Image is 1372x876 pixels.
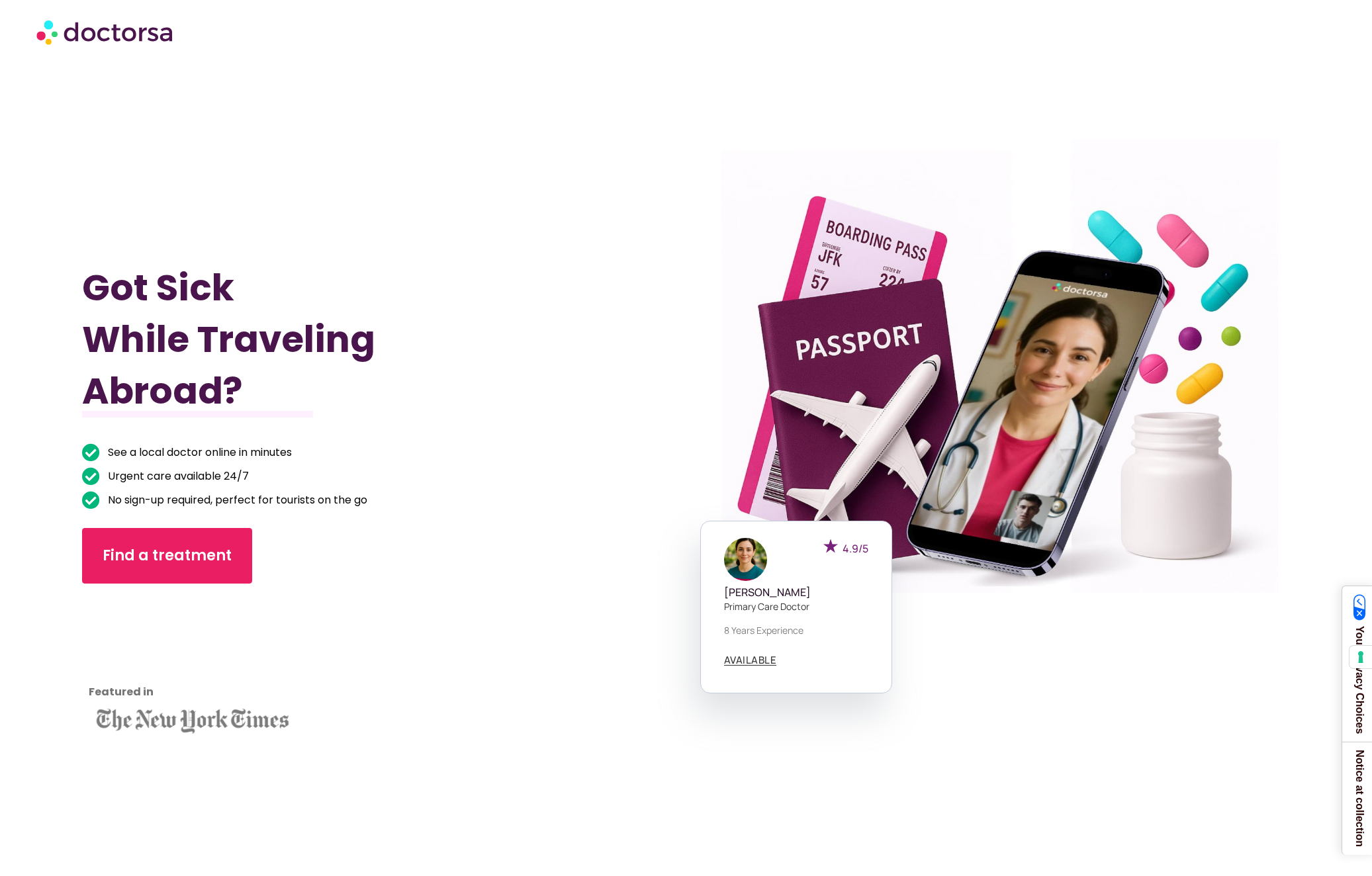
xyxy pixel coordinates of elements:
[1349,646,1372,668] button: Your consent preferences for tracking technologies
[724,655,777,666] a: AVAILABLE
[82,262,595,417] h1: Got Sick While Traveling Abroad?
[724,586,868,599] h5: [PERSON_NAME]
[724,623,868,637] p: 8 years experience
[105,467,249,486] span: Urgent care available 24/7
[82,528,252,584] a: Find a treatment
[105,443,292,462] span: See a local doctor online in minutes
[724,599,868,613] p: Primary care doctor
[89,684,154,699] strong: Featured in
[89,603,208,703] iframe: Customer reviews powered by Trustpilot
[103,545,232,566] span: Find a treatment
[105,491,367,509] span: No sign-up required, perfect for tourists on the go
[843,541,868,556] span: 4.9/5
